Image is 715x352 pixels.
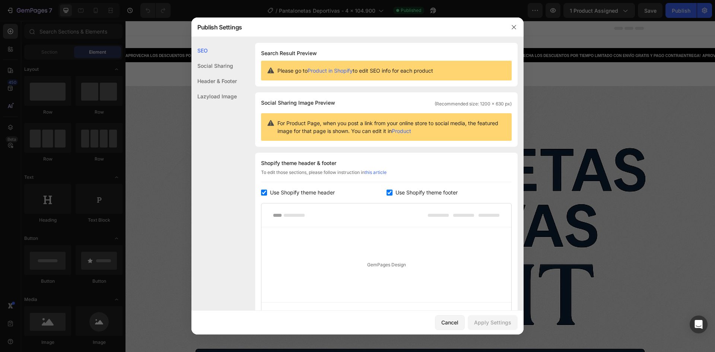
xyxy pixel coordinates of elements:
h1: Search Result Preview [261,49,512,58]
div: To edit those sections, please follow instruction in [261,169,512,182]
span: For Product Page, when you post a link from your online store to social media, the featured image... [277,119,506,135]
span: APROVECHA LOS DESCUENTOS POR TIEMPO LIMITADO CON ENVÍO GRATIS Y PAGO CONTRAENTREGA! [384,33,574,37]
div: Lazyload Image [191,89,237,104]
div: Header & Footer [191,73,237,89]
span: APROVECHA LOS DESCUENTOS POR TIEMPO LIMITADO CON ENVÍO GRATIS Y PAGO CONTRAENTREGA! [191,33,382,37]
span: Social Sharing Image Preview [261,98,335,107]
span: Use Shopify theme footer [395,188,458,197]
button: Cancel [435,315,465,330]
div: SEO [191,43,237,58]
a: Product [392,128,411,134]
div: Open Intercom Messenger [690,315,708,333]
div: Social Sharing [191,58,237,73]
div: Cancel [441,318,458,326]
a: Product in Shopify [308,67,353,74]
div: Publish Settings [191,18,504,37]
span: Please go to to edit SEO info for each product [277,67,433,74]
div: Shopify theme header & footer [261,159,512,168]
div: Apply Settings [474,318,511,326]
span: Use Shopify theme header [270,188,335,197]
div: GemPages Design [261,227,511,302]
button: Apply Settings [468,315,518,330]
span: (Recommended size: 1200 x 630 px) [435,101,512,107]
a: this article [365,169,387,175]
